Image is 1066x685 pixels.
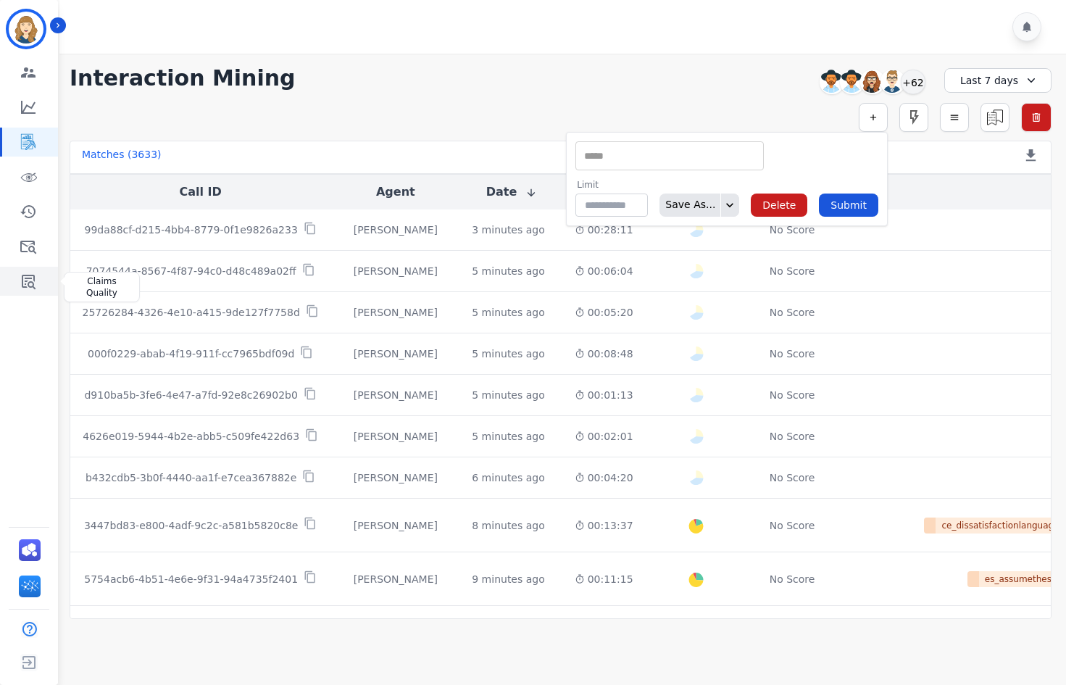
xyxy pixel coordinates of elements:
[342,305,449,320] div: [PERSON_NAME]
[342,470,449,485] div: [PERSON_NAME]
[70,65,296,91] h1: Interaction Mining
[575,388,633,402] div: 00:01:13
[486,183,538,201] button: Date
[944,68,1052,93] div: Last 7 days
[770,223,815,237] div: No Score
[770,518,815,533] div: No Score
[819,194,878,217] button: Submit
[342,429,449,444] div: [PERSON_NAME]
[575,223,633,237] div: 00:28:11
[770,388,815,402] div: No Score
[770,572,815,586] div: No Score
[659,194,715,217] div: Save As...
[86,264,296,278] p: 7074544a-8567-4f87-94c0-d48c489a02ff
[83,305,300,320] p: 25726284-4326-4e10-a415-9de127f7758d
[472,264,545,278] div: 5 minutes ago
[472,429,545,444] div: 5 minutes ago
[770,429,815,444] div: No Score
[936,518,1065,534] span: ce_dissatisfactionlanguage
[342,518,449,533] div: [PERSON_NAME]
[575,518,633,533] div: 00:13:37
[770,264,815,278] div: No Score
[579,149,760,164] ul: selected options
[472,572,545,586] div: 9 minutes ago
[342,346,449,361] div: [PERSON_NAME]
[575,429,633,444] div: 00:02:01
[472,388,545,402] div: 5 minutes ago
[342,264,449,278] div: [PERSON_NAME]
[83,429,299,444] p: 4626e019-5944-4b2e-abb5-c509fe422d63
[575,346,633,361] div: 00:08:48
[770,470,815,485] div: No Score
[342,388,449,402] div: [PERSON_NAME]
[472,346,545,361] div: 5 minutes ago
[472,470,545,485] div: 6 minutes ago
[84,572,298,586] p: 5754acb6-4b51-4e6e-9f31-94a4735f2401
[86,470,296,485] p: b432cdb5-3b0f-4440-aa1f-e7cea367882e
[84,388,297,402] p: d910ba5b-3fe6-4e47-a7fd-92e8c26902b0
[472,518,545,533] div: 8 minutes ago
[472,305,545,320] div: 5 minutes ago
[88,346,294,361] p: 000f0229-abab-4f19-911f-cc7965bdf09d
[342,572,449,586] div: [PERSON_NAME]
[575,264,633,278] div: 00:06:04
[751,194,807,217] button: Delete
[901,70,925,94] div: +62
[770,346,815,361] div: No Score
[575,572,633,586] div: 00:11:15
[472,223,545,237] div: 3 minutes ago
[577,179,648,191] label: Limit
[85,223,298,237] p: 99da88cf-d215-4bb4-8779-0f1e9826a233
[376,183,415,201] button: Agent
[82,147,162,167] div: Matches ( 3633 )
[342,223,449,237] div: [PERSON_NAME]
[575,470,633,485] div: 00:04:20
[180,183,222,201] button: Call ID
[84,518,299,533] p: 3447bd83-e800-4adf-9c2c-a581b5820c8e
[770,305,815,320] div: No Score
[575,305,633,320] div: 00:05:20
[9,12,43,46] img: Bordered avatar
